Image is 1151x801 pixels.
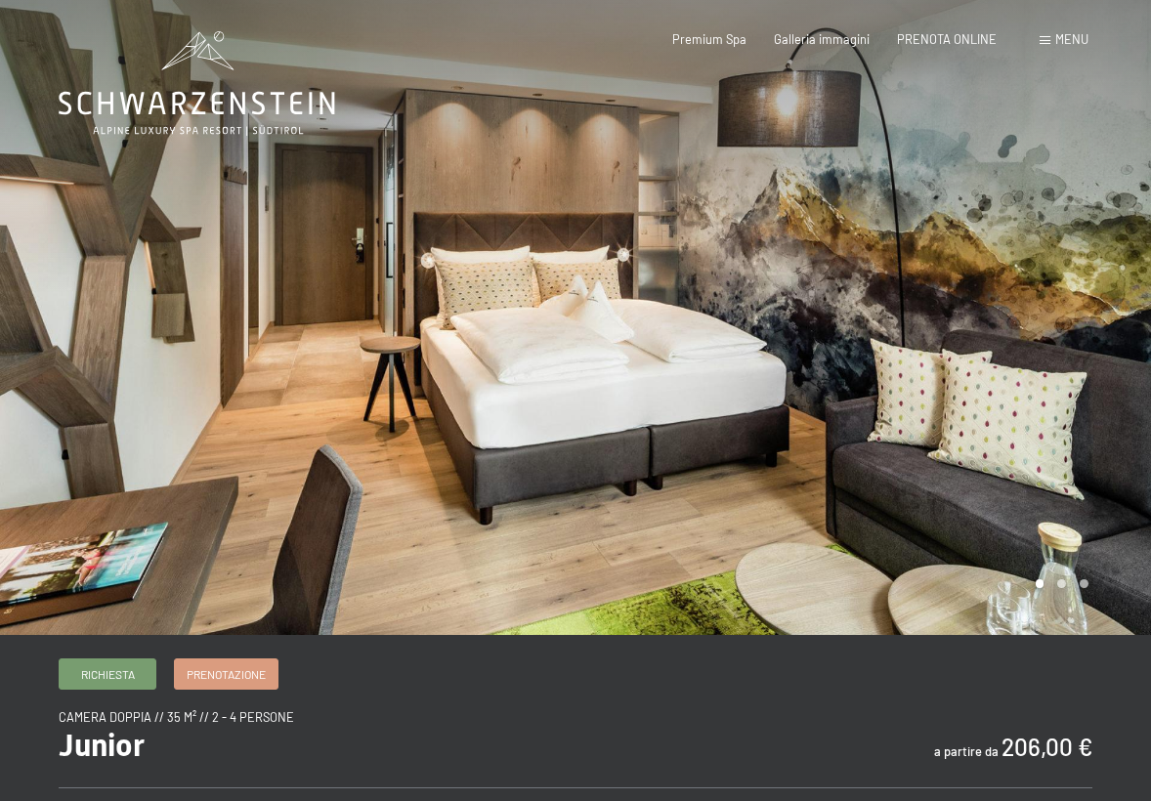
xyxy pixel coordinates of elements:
[774,31,870,47] a: Galleria immagini
[81,666,135,683] span: Richiesta
[59,709,294,725] span: camera doppia // 35 m² // 2 - 4 persone
[1002,733,1092,761] b: 206,00 €
[59,727,145,764] span: Junior
[897,31,997,47] a: PRENOTA ONLINE
[934,743,999,759] span: a partire da
[175,659,277,689] a: Prenotazione
[187,666,266,683] span: Prenotazione
[672,31,746,47] a: Premium Spa
[1055,31,1088,47] span: Menu
[60,659,155,689] a: Richiesta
